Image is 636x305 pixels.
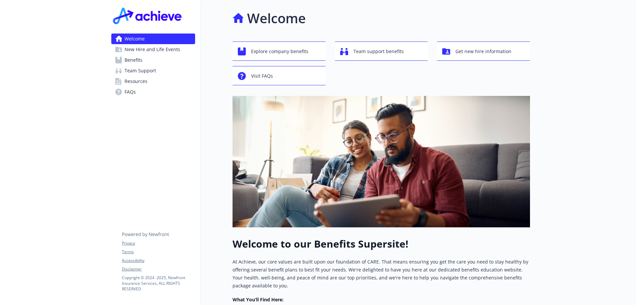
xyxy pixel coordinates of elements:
a: Benefits [111,55,195,65]
span: Get new hire information [455,45,511,58]
span: FAQs [125,87,136,97]
a: Terms [122,249,195,255]
a: Accessibility [122,258,195,264]
p: At Achieve, our core values are built upon our foundation of CARE. That means ensuring you get th... [233,258,530,290]
span: New Hire and Life Events [125,44,180,55]
button: Visit FAQs [233,66,326,85]
a: Privacy [122,240,195,246]
span: Team Support [125,65,156,76]
h1: Welcome to our Benefits Supersite! [233,238,530,250]
h1: Welcome [247,8,306,28]
span: Explore company benefits [251,45,308,58]
a: New Hire and Life Events [111,44,195,55]
strong: What You’ll Find Here: [233,296,284,303]
p: Copyright © 2024 - 2025 , Newfront Insurance Services, ALL RIGHTS RESERVED [122,275,195,292]
span: Resources [125,76,147,87]
a: Welcome [111,34,195,44]
img: overview page banner [233,96,530,227]
button: Explore company benefits [233,41,326,61]
button: Team support benefits [335,41,428,61]
a: Resources [111,76,195,87]
span: Team support benefits [353,45,404,58]
a: Disclaimer [122,266,195,272]
a: FAQs [111,87,195,97]
span: Visit FAQs [251,70,273,82]
button: Get new hire information [437,41,530,61]
a: Team Support [111,65,195,76]
span: Benefits [125,55,142,65]
span: Welcome [125,34,145,44]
